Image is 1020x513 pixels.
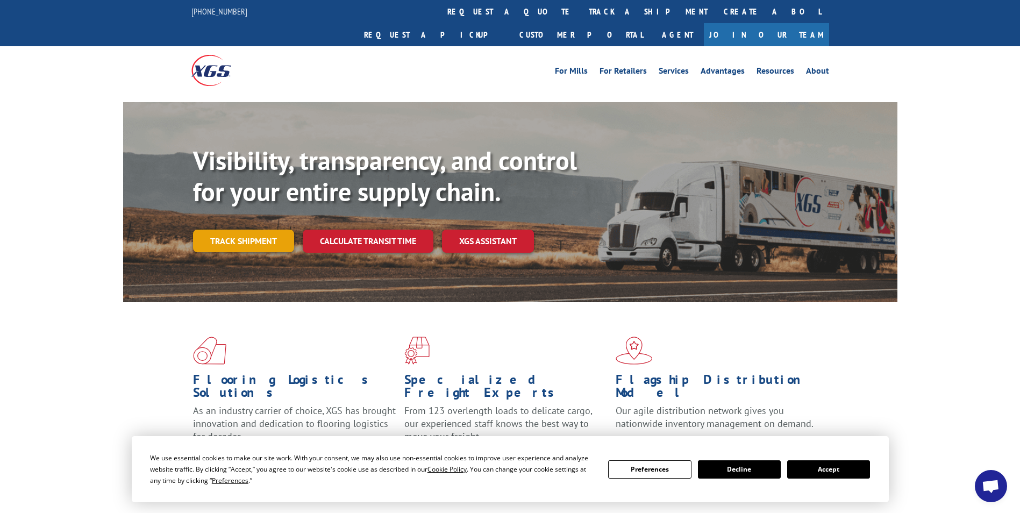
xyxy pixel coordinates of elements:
span: Our agile distribution network gives you nationwide inventory management on demand. [616,404,814,430]
button: Decline [698,460,781,479]
a: XGS ASSISTANT [442,230,534,253]
span: Cookie Policy [427,465,467,474]
h1: Flooring Logistics Solutions [193,373,396,404]
div: Open chat [975,470,1007,502]
b: Visibility, transparency, and control for your entire supply chain. [193,144,577,208]
a: Request a pickup [356,23,511,46]
button: Accept [787,460,870,479]
a: For Retailers [600,67,647,79]
span: As an industry carrier of choice, XGS has brought innovation and dedication to flooring logistics... [193,404,396,443]
h1: Flagship Distribution Model [616,373,819,404]
a: For Mills [555,67,588,79]
a: Customer Portal [511,23,651,46]
button: Preferences [608,460,691,479]
p: From 123 overlength loads to delicate cargo, our experienced staff knows the best way to move you... [404,404,608,452]
img: xgs-icon-flagship-distribution-model-red [616,337,653,365]
a: [PHONE_NUMBER] [191,6,247,17]
a: Agent [651,23,704,46]
img: xgs-icon-total-supply-chain-intelligence-red [193,337,226,365]
a: Resources [757,67,794,79]
h1: Specialized Freight Experts [404,373,608,404]
a: About [806,67,829,79]
a: Advantages [701,67,745,79]
img: xgs-icon-focused-on-flooring-red [404,337,430,365]
a: Track shipment [193,230,294,252]
div: We use essential cookies to make our site work. With your consent, we may also use non-essential ... [150,452,595,486]
a: Services [659,67,689,79]
div: Cookie Consent Prompt [132,436,889,502]
a: Calculate transit time [303,230,433,253]
a: Join Our Team [704,23,829,46]
span: Preferences [212,476,248,485]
